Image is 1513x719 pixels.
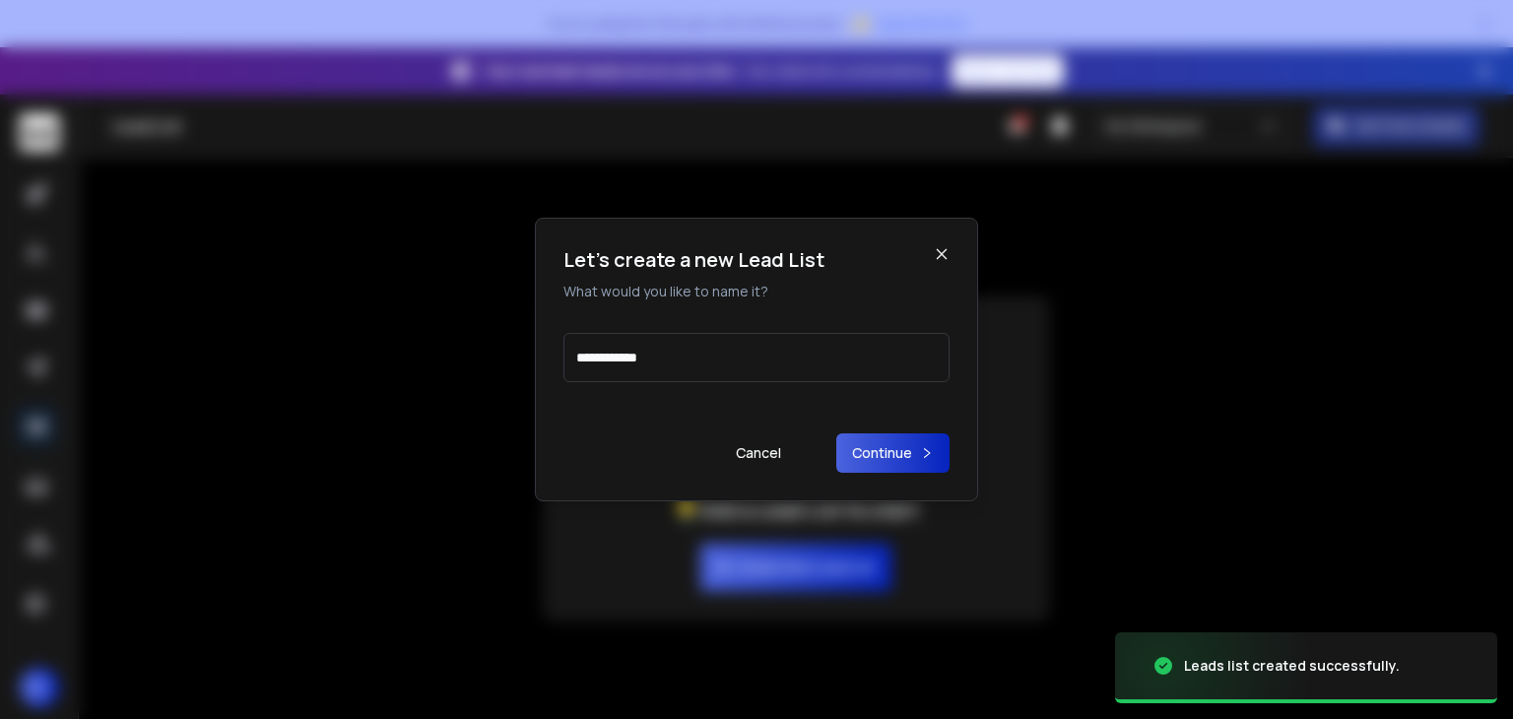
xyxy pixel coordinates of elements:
[836,433,950,473] button: Continue
[1184,656,1400,676] div: Leads list created successfully.
[563,282,824,301] p: What would you like to name it?
[563,246,824,274] h1: Let's create a new Lead List
[720,433,797,473] button: Cancel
